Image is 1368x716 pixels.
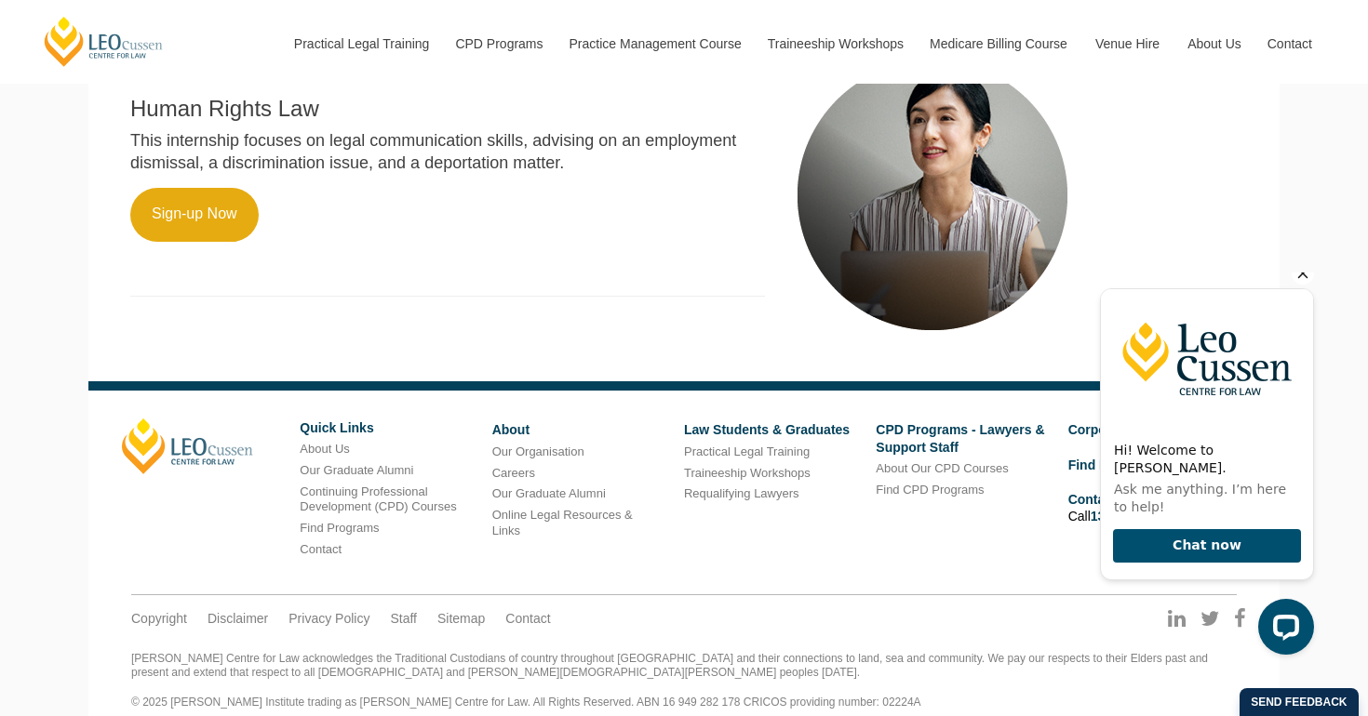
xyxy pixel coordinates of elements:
a: Practice Management Course [556,4,754,84]
img: Leo Cussen Centre for Law Logo [16,17,228,156]
a: Practical Legal Training [684,444,810,458]
a: About [492,422,530,437]
li: Call [1068,488,1246,527]
a: Disclaimer [208,610,268,627]
p: Ask me anything. I’m here to help! [29,208,215,244]
a: Our Graduate Alumni [300,463,413,477]
a: About Us [1174,4,1254,84]
a: [PERSON_NAME] Centre for Law [42,15,166,68]
a: Find Programs [1068,457,1160,472]
a: Contact [505,610,550,627]
a: Medicare Billing Course [916,4,1081,84]
a: Our Organisation [492,444,584,458]
h2: Hi! Welcome to [PERSON_NAME]. [29,169,215,205]
a: Venue Hire [1081,4,1174,84]
a: [PERSON_NAME] [122,418,253,474]
a: Traineeship Workshops [754,4,916,84]
a: Online Legal Resources & Links [492,508,633,537]
h2: Human Rights Law [130,97,765,121]
a: Copyright [131,610,187,627]
a: Traineeship Workshops [684,466,811,480]
a: Continuing Professional Development (CPD) Courses [300,484,456,514]
a: Corporate Training Division [1068,422,1240,437]
div: [PERSON_NAME] Centre for Law acknowledges the Traditional Custodians of country throughout [GEOGR... [131,652,1237,709]
a: Law Students & Graduates [684,422,850,437]
a: Our Graduate Alumni [492,486,606,500]
iframe: LiveChat chat widget [1085,272,1321,670]
a: Contact [300,542,342,556]
a: Privacy Policy [288,610,369,627]
h6: Quick Links [300,421,477,435]
a: Find Programs [300,521,379,535]
a: Contact [1254,4,1326,84]
a: Careers [492,466,535,480]
a: Sign-up Now [130,188,259,242]
a: Staff [390,610,417,627]
a: Practical Legal Training [280,4,442,84]
a: Sitemap [437,610,485,627]
button: Open LiveChat chat widget [173,326,229,382]
a: Find CPD Programs [876,483,984,497]
a: Requalifying Lawyers [684,486,799,500]
a: CPD Programs - Lawyers & Support Staff [876,422,1044,454]
a: Contact Us [1068,492,1137,507]
a: CPD Programs [441,4,555,84]
p: This internship focuses on legal communication skills, advising on an employment dismissal, a dis... [130,130,765,174]
button: Chat now [28,257,216,291]
a: About Our CPD Courses [876,461,1008,475]
a: About Us [300,442,349,456]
